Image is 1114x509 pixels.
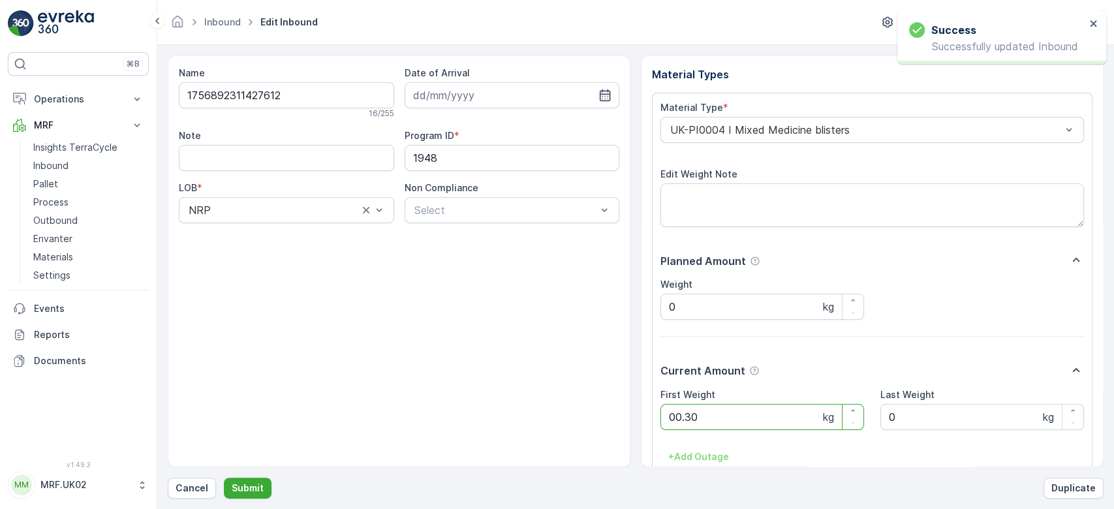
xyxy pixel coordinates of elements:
[34,302,144,315] p: Events
[179,130,201,141] label: Note
[232,482,264,495] p: Submit
[750,256,760,266] div: Help Tooltip Icon
[28,266,149,285] a: Settings
[33,269,70,282] p: Settings
[33,214,78,227] p: Outbound
[11,279,73,290] span: Tare Weight :
[28,138,149,157] a: Insights TerraCycle
[28,230,149,248] a: Envanter
[76,236,88,247] span: 30
[823,299,834,315] p: kg
[28,211,149,230] a: Outbound
[1089,18,1098,31] button: close
[11,236,76,247] span: Total Weight :
[33,251,73,264] p: Materials
[38,10,94,37] img: logo_light-DOdMpM7g.png
[414,202,597,218] p: Select
[33,177,58,191] p: Pallet
[179,67,205,78] label: Name
[8,348,149,374] a: Documents
[34,93,123,106] p: Operations
[909,40,1085,52] p: Successfully updated Inbound
[749,365,760,376] div: Help Tooltip Icon
[660,389,715,400] label: First Weight
[40,478,131,491] p: MRF.UK02
[204,16,241,27] a: Inbound
[660,168,737,179] label: Edit Weight Note
[660,253,746,269] p: Planned Amount
[258,16,320,29] span: Edit Inbound
[69,257,73,268] span: -
[660,102,723,113] label: Material Type
[11,257,69,268] span: Net Weight :
[69,300,95,311] span: Pallet
[34,119,123,132] p: MRF
[8,471,149,499] button: MMMRF.UK02
[179,182,197,193] label: LOB
[1051,482,1096,495] p: Duplicate
[369,108,394,119] p: 16 / 255
[73,279,85,290] span: 30
[28,157,149,175] a: Inbound
[405,182,478,193] label: Non Compliance
[8,296,149,322] a: Events
[405,67,470,78] label: Date of Arrival
[168,478,216,499] button: Cancel
[34,328,144,341] p: Reports
[505,11,606,27] p: Parcel_UK02 #1596
[880,389,935,400] label: Last Weight
[1044,478,1104,499] button: Duplicate
[660,363,745,378] p: Current Amount
[11,322,55,333] span: Material :
[8,322,149,348] a: Reports
[660,446,737,467] button: +Add Outage
[405,130,454,141] label: Program ID
[28,248,149,266] a: Materials
[34,354,144,367] p: Documents
[1043,409,1054,425] p: kg
[8,86,149,112] button: Operations
[660,279,692,290] label: Weight
[931,22,976,38] h3: Success
[33,159,69,172] p: Inbound
[43,214,128,225] span: Parcel_UK02 #1596
[11,474,32,495] div: MM
[33,141,117,154] p: Insights TerraCycle
[224,478,271,499] button: Submit
[127,59,140,69] p: ⌘B
[11,300,69,311] span: Asset Type :
[8,112,149,138] button: MRF
[33,232,72,245] p: Envanter
[823,409,834,425] p: kg
[28,175,149,193] a: Pallet
[652,67,1092,82] p: Material Types
[28,193,149,211] a: Process
[8,461,149,469] span: v 1.49.3
[668,450,729,463] p: + Add Outage
[170,20,185,31] a: Homepage
[33,196,69,209] p: Process
[11,214,43,225] span: Name :
[405,82,620,108] input: dd/mm/yyyy
[176,482,208,495] p: Cancel
[8,10,34,37] img: logo
[55,322,200,333] span: UK-PI0001 I Aluminium flexibles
